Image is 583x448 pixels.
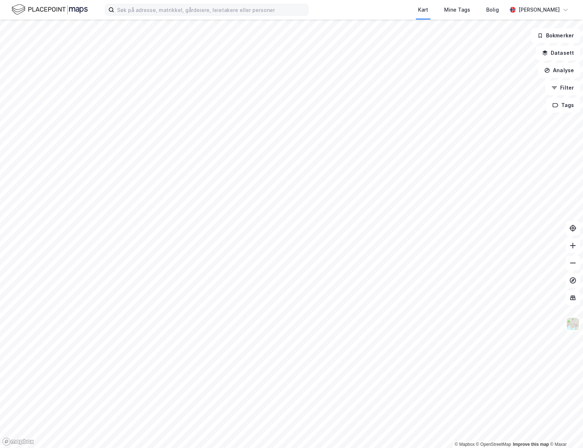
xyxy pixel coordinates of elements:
div: Bolig [486,5,499,14]
input: Søk på adresse, matrikkel, gårdeiere, leietakere eller personer [114,4,308,15]
iframe: Chat Widget [547,413,583,448]
button: Bokmerker [531,28,580,43]
button: Tags [546,98,580,112]
img: Z [566,317,580,331]
a: OpenStreetMap [476,442,511,447]
a: Mapbox [455,442,475,447]
button: Datasett [536,46,580,60]
button: Analyse [538,63,580,78]
div: Mine Tags [444,5,470,14]
button: Filter [545,81,580,95]
div: [PERSON_NAME] [518,5,560,14]
img: logo.f888ab2527a4732fd821a326f86c7f29.svg [12,3,88,16]
div: Kontrollprogram for chat [547,413,583,448]
a: Improve this map [513,442,549,447]
a: Mapbox homepage [2,437,34,446]
div: Kart [418,5,428,14]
